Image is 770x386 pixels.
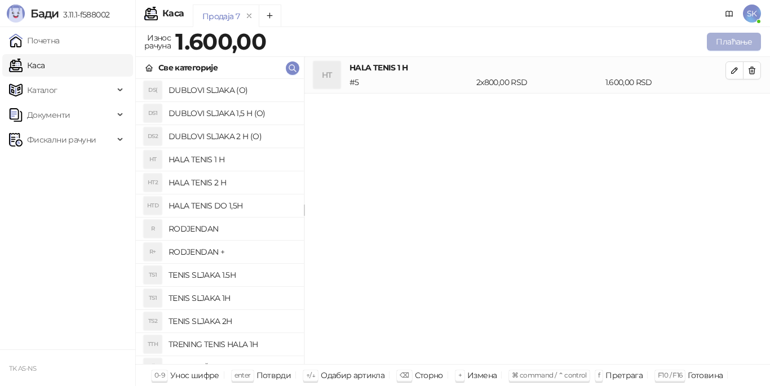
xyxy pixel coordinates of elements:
[30,7,59,20] span: Бади
[169,127,295,145] h4: DUBLOVI SLJAKA 2 H (O)
[9,365,36,372] small: TK AS-NS
[170,368,219,383] div: Унос шифре
[415,368,443,383] div: Сторно
[242,11,256,21] button: remove
[169,104,295,122] h4: DUBLOVI SLJAKA 1,5 H (O)
[169,312,295,330] h4: TENIS SLJAKA 2H
[154,371,165,379] span: 0-9
[136,79,304,364] div: grid
[169,243,295,261] h4: RODJENDAN +
[400,371,409,379] span: ⌫
[688,368,723,383] div: Готовина
[142,30,173,53] div: Износ рачуна
[27,128,96,151] span: Фискални рачуни
[720,5,738,23] a: Документација
[59,10,109,20] span: 3.11.1-f588002
[743,5,761,23] span: SK
[658,371,682,379] span: F10 / F16
[169,220,295,238] h4: RODJENDAN
[321,368,384,383] div: Одабир артикла
[234,371,251,379] span: enter
[144,266,162,284] div: TS1
[707,33,761,51] button: Плаћање
[598,371,600,379] span: f
[162,9,184,18] div: Каса
[144,197,162,215] div: HTD
[169,289,295,307] h4: TENIS SLJAKA 1H
[169,81,295,99] h4: DUBLOVI SLJAKA (O)
[144,243,162,261] div: R+
[169,335,295,353] h4: TRENING TENIS HALA 1H
[144,174,162,192] div: HT2
[169,150,295,168] h4: HALA TENIS 1 H
[458,371,462,379] span: +
[603,76,728,88] div: 1.600,00 RSD
[347,76,474,88] div: # 5
[349,61,725,74] h4: HALA TENIS 1 H
[27,104,70,126] span: Документи
[144,335,162,353] div: TTH
[144,104,162,122] div: DS1
[259,5,281,27] button: Add tab
[169,266,295,284] h4: TENIS SLJAKA 1.5H
[7,5,25,23] img: Logo
[175,28,266,55] strong: 1.600,00
[144,220,162,238] div: R
[313,61,340,88] div: HT
[144,289,162,307] div: TS1
[306,371,315,379] span: ↑/↓
[467,368,497,383] div: Измена
[474,76,603,88] div: 2 x 800,00 RSD
[9,54,45,77] a: Каса
[144,312,162,330] div: TS2
[9,29,60,52] a: Почетна
[144,81,162,99] div: DS(
[512,371,587,379] span: ⌘ command / ⌃ control
[169,197,295,215] h4: HALA TENIS DO 1,5H
[605,368,643,383] div: Претрага
[169,358,295,376] h4: TRENING ŠLJAKA 1H
[144,358,162,376] div: TŠ1
[202,10,240,23] div: Продаја 7
[256,368,291,383] div: Потврди
[144,150,162,168] div: HT
[158,61,218,74] div: Све категорије
[27,79,57,101] span: Каталог
[144,127,162,145] div: DS2
[169,174,295,192] h4: HALA TENIS 2 H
